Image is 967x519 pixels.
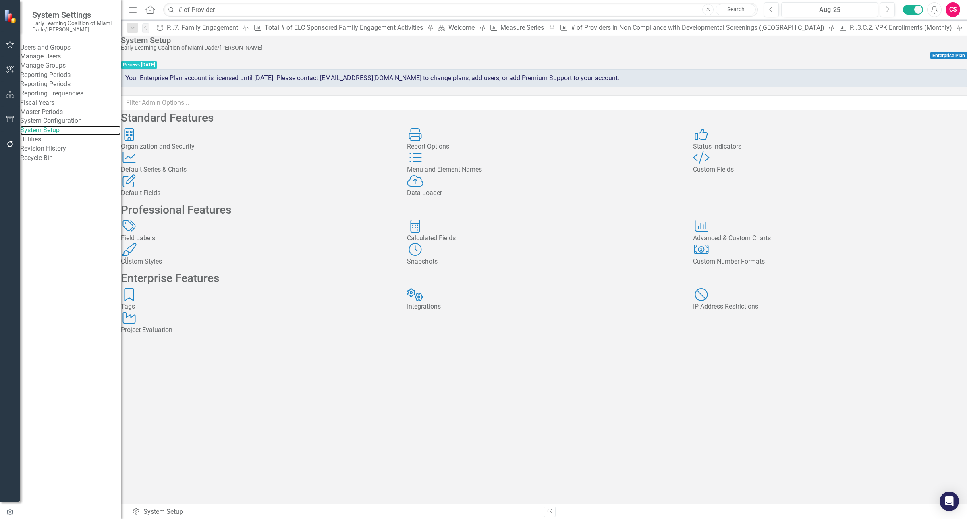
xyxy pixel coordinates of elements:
[121,45,963,51] div: Early Learning Coalition of Miami Dade/[PERSON_NAME]
[20,52,121,61] a: Manage Users
[571,23,826,33] div: # of Providers in Non Compliance with Developmental Screenings ([GEOGRAPHIC_DATA])
[20,61,121,71] a: Manage Groups
[121,257,395,266] div: Custom Styles
[20,135,121,144] div: Utilities
[20,89,121,98] a: Reporting Frequencies
[20,144,121,154] a: Revision History
[154,23,241,33] a: P.I.7. Family Engagement
[121,69,967,87] div: Your Enterprise Plan account is licensed until [DATE]. Please contact [EMAIL_ADDRESS][DOMAIN_NAME...
[946,2,960,17] button: CS
[251,23,425,33] a: Total # of ELC Sponsored Family Engagement Activities
[407,165,681,174] div: Menu and Element Names
[167,23,241,33] div: P.I.7. Family Engagement
[407,302,681,311] div: Integrations
[693,257,967,266] div: Custom Number Formats
[781,2,878,17] button: Aug-25
[20,108,121,117] a: Master Periods
[693,142,967,152] div: Status Indicators
[121,112,967,125] h2: Standard Features
[20,116,121,126] div: System Configuration
[20,154,121,163] a: Recycle Bin
[121,272,967,285] h2: Enterprise Features
[121,36,963,45] div: System Setup
[716,4,756,15] a: Search
[132,507,538,517] div: System Setup
[836,23,954,33] a: P.I.3.C.2. VPK Enrollments (Monthly)
[407,234,681,243] div: Calculated Fields
[20,43,121,52] div: Users and Groups
[435,23,477,33] a: Welcome
[407,189,681,198] div: Data Loader
[121,61,157,69] span: Renews [DATE]
[20,80,121,89] a: Reporting Periods
[32,10,113,20] span: System Settings
[407,257,681,266] div: Snapshots
[784,5,875,15] div: Aug-25
[850,23,954,33] div: P.I.3.C.2. VPK Enrollments (Monthly)
[4,9,18,23] img: ClearPoint Strategy
[693,234,967,243] div: Advanced & Custom Charts
[693,302,967,311] div: IP Address Restrictions
[121,326,395,335] div: Project Evaluation
[20,71,121,80] div: Reporting Periods
[121,95,967,110] input: Filter Admin Options...
[32,20,113,33] small: Early Learning Coalition of Miami Dade/[PERSON_NAME]
[940,492,959,511] div: Open Intercom Messenger
[20,126,121,135] a: System Setup
[163,3,758,17] input: Search ClearPoint...
[121,189,395,198] div: Default Fields
[693,165,967,174] div: Custom Fields
[20,98,121,108] a: Fiscal Years
[556,23,826,33] a: # of Providers in Non Compliance with Developmental Screenings ([GEOGRAPHIC_DATA])
[930,52,967,59] span: Enterprise Plan
[487,23,546,33] a: Measure Series
[121,234,395,243] div: Field Labels
[121,302,395,311] div: Tags
[407,142,681,152] div: Report Options
[265,23,425,33] div: Total # of ELC Sponsored Family Engagement Activities
[448,23,477,33] div: Welcome
[121,204,967,216] h2: Professional Features
[121,165,395,174] div: Default Series & Charts
[121,142,395,152] div: Organization and Security
[500,23,546,33] div: Measure Series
